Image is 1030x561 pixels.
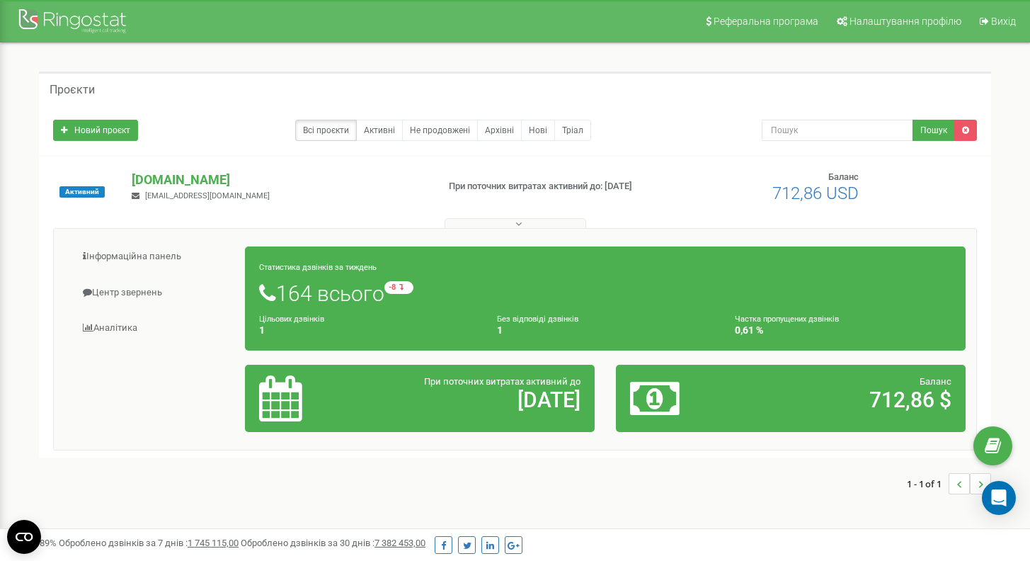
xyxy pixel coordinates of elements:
[497,325,714,336] h4: 1
[356,120,403,141] a: Активні
[991,16,1016,27] span: Вихід
[907,473,949,494] span: 1 - 1 of 1
[849,16,961,27] span: Налаштування профілю
[53,120,138,141] a: Новий проєкт
[982,481,1016,515] div: Open Intercom Messenger
[714,16,818,27] span: Реферальна програма
[259,281,951,305] h1: 164 всього
[828,171,859,182] span: Баланс
[373,388,580,412] h2: [DATE]
[402,120,478,141] a: Не продовжені
[188,538,239,548] u: 1 745 115,00
[907,459,991,509] nav: ...
[384,281,413,294] small: -8
[912,120,955,141] button: Пошук
[50,84,95,96] h5: Проєкти
[762,120,913,141] input: Пошук
[735,325,951,336] h4: 0,61 %
[744,388,951,412] h2: 712,86 $
[241,538,425,548] span: Оброблено дзвінків за 30 днів :
[920,376,951,387] span: Баланс
[497,314,578,324] small: Без відповіді дзвінків
[132,171,425,189] p: [DOMAIN_NAME]
[64,311,246,346] a: Аналiтика
[374,538,425,548] u: 7 382 453,00
[64,239,246,274] a: Інформаційна панель
[449,180,664,193] p: При поточних витратах активний до: [DATE]
[772,183,859,203] span: 712,86 USD
[145,191,270,200] span: [EMAIL_ADDRESS][DOMAIN_NAME]
[424,376,580,387] span: При поточних витратах активний до
[7,520,41,554] button: Open CMP widget
[59,186,105,198] span: Активний
[477,120,522,141] a: Архівні
[521,120,555,141] a: Нові
[59,538,239,548] span: Оброблено дзвінків за 7 днів :
[295,120,357,141] a: Всі проєкти
[259,325,476,336] h4: 1
[735,314,839,324] small: Частка пропущених дзвінків
[64,276,246,310] a: Центр звернень
[259,263,377,272] small: Статистика дзвінків за тиждень
[554,120,591,141] a: Тріал
[259,314,324,324] small: Цільових дзвінків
